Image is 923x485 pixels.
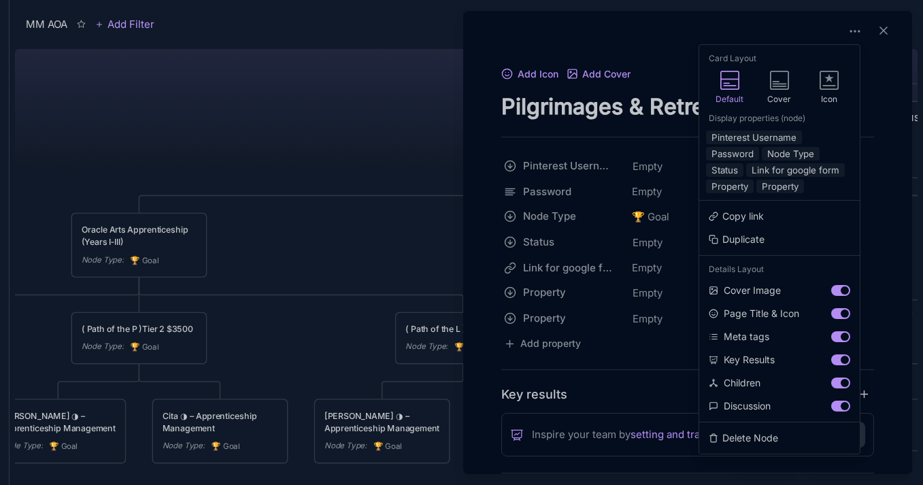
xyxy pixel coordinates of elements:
div: Key Results [709,352,775,367]
button: Pinterest Username [706,131,802,144]
span: Default [716,95,743,103]
div: Cover Image [709,283,781,298]
div: Discussion [709,399,771,414]
button: Property [756,180,804,193]
div: Children [709,375,760,390]
button: Delete Node [705,428,854,448]
div: Meta tags [709,329,769,344]
button: Node Type [762,147,820,161]
button: Copy link [705,206,854,227]
span: Cover [767,95,791,103]
div: Details Layout [705,261,854,278]
div: Page Title & Icon [709,306,799,321]
button: Status [706,163,743,177]
button: Property [706,180,754,193]
button: Password [706,147,759,161]
span: Icon [821,95,837,103]
div: Card Layout [705,50,854,67]
button: Link for google form [746,163,845,177]
button: Duplicate [705,229,854,250]
div: Display properties ( node ) [705,110,854,127]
